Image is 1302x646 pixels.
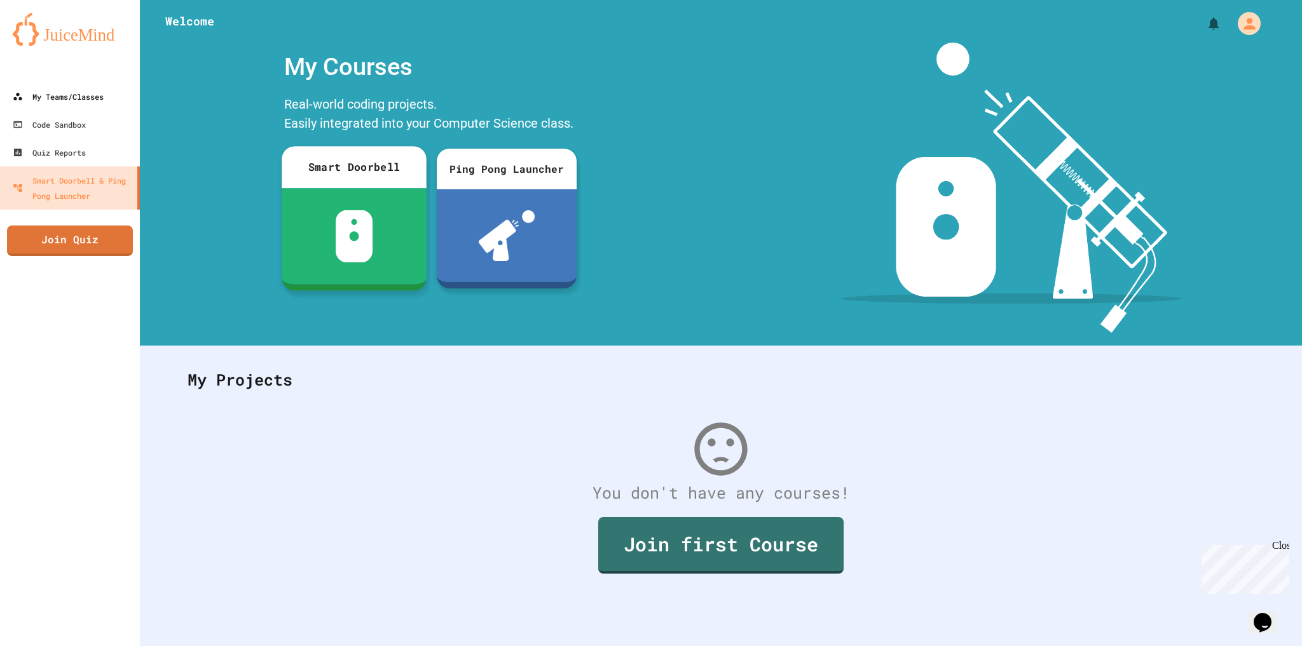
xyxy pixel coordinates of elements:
[278,91,583,139] div: Real-world coding projects. Easily integrated into your Computer Science class.
[282,146,427,188] div: Smart Doorbell
[1249,595,1289,633] iframe: chat widget
[7,225,133,256] a: Join Quiz
[13,145,86,160] div: Quiz Reports
[336,210,373,263] img: sdb-white.svg
[175,355,1267,405] div: My Projects
[1182,13,1224,34] div: My Notifications
[479,210,535,261] img: ppl-with-ball.png
[278,43,583,91] div: My Courses
[1224,9,1264,38] div: My Account
[13,173,132,203] div: Smart Doorbell & Ping Pong Launcher
[13,89,104,104] div: My Teams/Classes
[13,117,86,132] div: Code Sandbox
[841,43,1182,333] img: banner-image-my-projects.png
[175,481,1267,505] div: You don't have any courses!
[5,5,88,81] div: Chat with us now!Close
[437,149,577,189] div: Ping Pong Launcher
[598,517,844,574] a: Join first Course
[1196,540,1289,594] iframe: chat widget
[13,13,127,46] img: logo-orange.svg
